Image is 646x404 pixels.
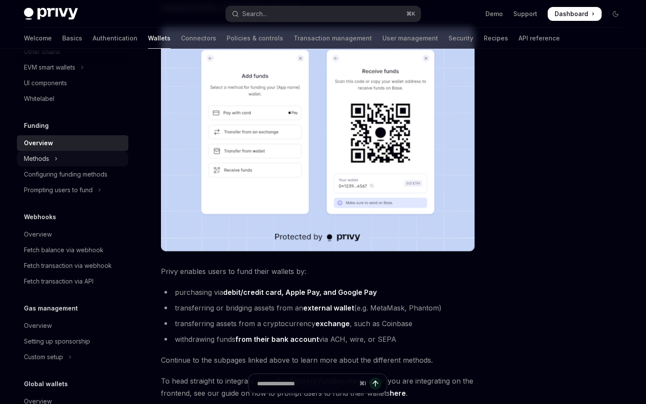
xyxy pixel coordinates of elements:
[24,138,53,148] div: Overview
[181,28,216,49] a: Connectors
[148,28,171,49] a: Wallets
[62,28,82,49] a: Basics
[519,28,560,49] a: API reference
[17,349,128,365] button: Toggle Custom setup section
[24,245,104,255] div: Fetch balance via webhook
[24,321,52,331] div: Overview
[485,10,503,18] a: Demo
[17,135,128,151] a: Overview
[24,276,94,287] div: Fetch transaction via API
[223,288,377,297] a: debit/credit card, Apple Pay, and Google Pay
[17,75,128,91] a: UI components
[161,265,475,277] span: Privy enables users to fund their wallets by:
[24,8,78,20] img: dark logo
[24,93,54,104] div: Whitelabel
[226,6,421,22] button: Open search
[161,317,475,330] li: transferring assets from a cryptocurrency , such as Coinbase
[24,260,112,271] div: Fetch transaction via webhook
[24,62,75,73] div: EVM smart wallets
[257,374,356,393] input: Ask a question...
[161,333,475,345] li: withdrawing funds via ACH, wire, or SEPA
[17,334,128,349] a: Setting up sponsorship
[227,28,283,49] a: Policies & controls
[161,354,475,366] span: Continue to the subpages linked above to learn more about the different methods.
[24,379,68,389] h5: Global wallets
[406,10,415,17] span: ⌘ K
[17,242,128,258] a: Fetch balance via webhook
[369,377,382,390] button: Send message
[17,91,128,107] a: Whitelabel
[24,352,63,362] div: Custom setup
[161,286,475,298] li: purchasing via
[17,274,128,289] a: Fetch transaction via API
[161,302,475,314] li: transferring or bridging assets from an (e.g. MetaMask, Phantom)
[24,229,52,240] div: Overview
[303,304,354,312] strong: external wallet
[24,78,67,88] div: UI components
[24,212,56,222] h5: Webhooks
[17,318,128,334] a: Overview
[449,28,473,49] a: Security
[17,182,128,198] button: Toggle Prompting users to fund section
[17,60,128,75] button: Toggle EVM smart wallets section
[609,7,623,21] button: Toggle dark mode
[17,258,128,274] a: Fetch transaction via webhook
[17,227,128,242] a: Overview
[17,167,128,182] a: Configuring funding methods
[24,154,49,164] div: Methods
[555,10,588,18] span: Dashboard
[235,335,319,344] a: from their bank account
[93,28,137,49] a: Authentication
[24,336,90,347] div: Setting up sponsorship
[24,185,93,195] div: Prompting users to fund
[24,169,107,180] div: Configuring funding methods
[484,28,508,49] a: Recipes
[24,120,49,131] h5: Funding
[161,27,475,251] img: images/Funding.png
[548,7,602,21] a: Dashboard
[513,10,537,18] a: Support
[24,303,78,314] h5: Gas management
[242,9,267,19] div: Search...
[303,304,354,313] a: external wallet
[17,151,128,167] button: Toggle Methods section
[382,28,438,49] a: User management
[315,319,350,328] a: exchange
[24,28,52,49] a: Welcome
[294,28,372,49] a: Transaction management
